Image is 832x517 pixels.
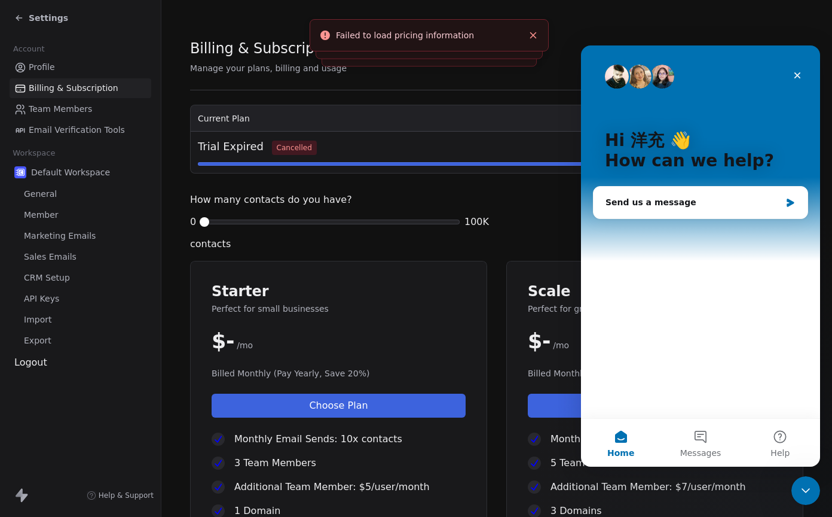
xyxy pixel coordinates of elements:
a: Profile [10,57,151,77]
iframe: Intercom live chat [791,476,820,505]
span: 0 [190,215,196,229]
span: Help & Support [99,491,154,500]
span: Monthly Email Sends: 10x contacts [234,432,402,446]
span: CRM Setup [24,272,70,284]
a: API Keys [10,289,151,309]
span: Settings [29,12,68,24]
a: Team Members [10,99,151,119]
span: $ - [212,329,234,353]
span: General [24,188,57,200]
a: Billing & Subscription [10,78,151,98]
span: API Keys [24,293,59,305]
th: Current Plan [191,105,803,132]
span: $ - [528,329,550,353]
span: 5 Team Members [550,456,632,470]
span: Export [24,334,51,347]
a: Member [10,205,151,225]
span: Profile [29,61,55,74]
span: Account [8,40,50,58]
span: Cancelled [272,141,317,155]
span: Additional Team Member: $5/user/month [234,480,430,494]
span: Billed Monthly (Pay Yearly, Save 20%) [212,367,466,379]
span: Perfect for small businesses [212,303,466,315]
span: Additional Team Member: $7/user/month [550,480,746,494]
span: Default Workspace [31,166,110,178]
a: Sales Emails [10,247,151,267]
a: Marketing Emails [10,226,151,246]
span: How many contacts do you have? [190,193,352,207]
img: cb-app-icon-logo.png [14,166,26,178]
iframe: Intercom live chat [581,45,820,467]
a: CRM Setup [10,268,151,288]
span: Billing & Subscription [29,82,118,95]
span: Marketing Emails [24,230,96,242]
span: Billing & Subscription [190,39,341,57]
span: Starter [212,282,466,300]
span: Team Members [29,103,92,115]
a: Settings [14,12,68,24]
a: Export [10,331,151,351]
span: /mo [237,339,253,351]
span: Monthly Email Sends: 10x contacts [550,432,718,446]
span: 3 Team Members [234,456,316,470]
button: Choose Plan [212,394,466,418]
span: Sales Emails [24,251,77,263]
span: contacts [190,237,231,251]
span: 100K [464,215,489,229]
span: Workspace [8,144,60,162]
span: Scale [528,282,782,300]
span: Trial Expired [198,139,317,155]
span: /mo [553,339,569,351]
div: Logout [10,355,151,370]
button: Choose Plan [528,394,782,418]
a: Help & Support [87,491,154,500]
a: Email Verification Tools [10,120,151,140]
span: Email Verification Tools [29,124,125,136]
span: Import [24,314,51,326]
span: Member [24,209,59,221]
a: Import [10,310,151,330]
div: Failed to load pricing information [336,29,523,42]
button: Close toast [525,28,541,43]
span: Manage your plans, billing and usage [190,63,347,73]
span: Billed Monthly (Pay Yearly, Save 20%) [528,367,782,379]
a: General [10,184,151,204]
span: Perfect for growing businesses [528,303,782,315]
